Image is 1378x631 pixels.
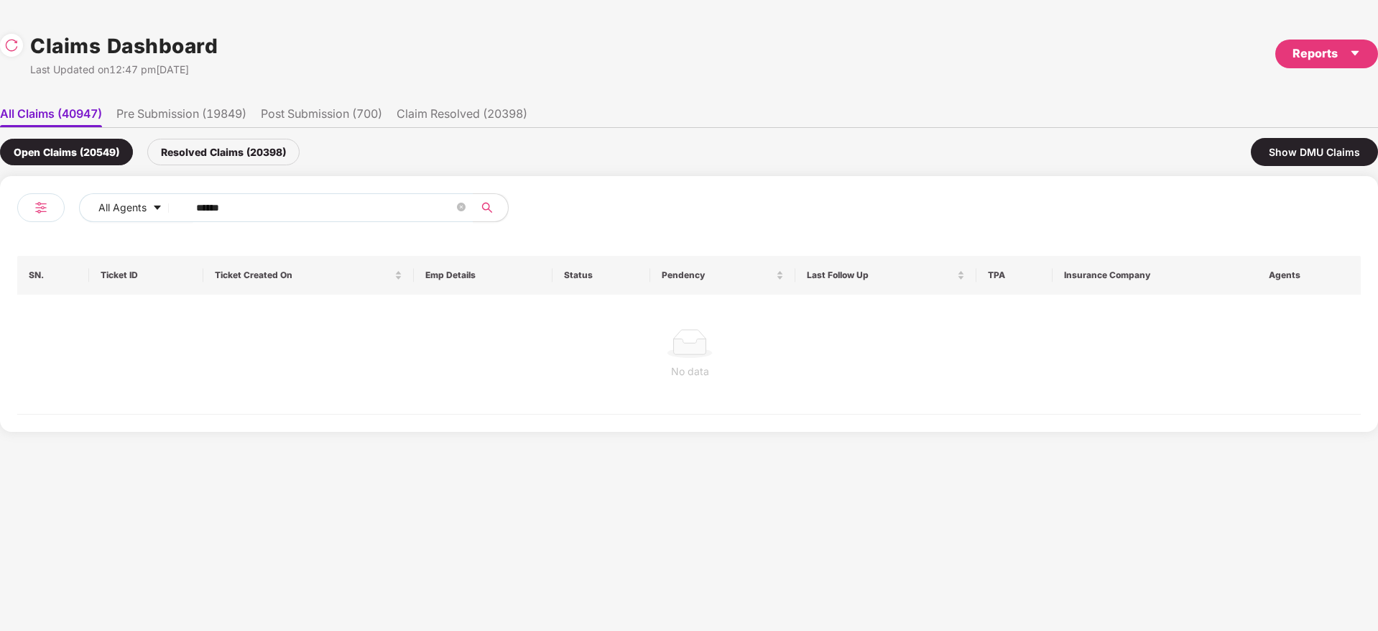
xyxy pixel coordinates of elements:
li: Claim Resolved (20398) [397,106,527,127]
div: Last Updated on 12:47 pm[DATE] [30,62,218,78]
span: Pendency [662,270,773,281]
span: caret-down [152,203,162,214]
div: Show DMU Claims [1251,138,1378,166]
div: Resolved Claims (20398) [147,139,300,165]
th: TPA [976,256,1053,295]
span: All Agents [98,200,147,216]
th: Insurance Company [1053,256,1259,295]
th: Pendency [650,256,795,295]
th: Last Follow Up [795,256,976,295]
img: svg+xml;base64,PHN2ZyBpZD0iUmVsb2FkLTMyeDMyIiB4bWxucz0iaHR0cDovL3d3dy53My5vcmcvMjAwMC9zdmciIHdpZH... [4,38,19,52]
span: caret-down [1349,47,1361,59]
button: All Agentscaret-down [79,193,193,222]
img: svg+xml;base64,PHN2ZyB4bWxucz0iaHR0cDovL3d3dy53My5vcmcvMjAwMC9zdmciIHdpZHRoPSIyNCIgaGVpZ2h0PSIyNC... [32,199,50,216]
th: Emp Details [414,256,552,295]
th: SN. [17,256,89,295]
span: Last Follow Up [807,270,953,281]
th: Ticket ID [89,256,203,295]
button: search [473,193,509,222]
th: Status [552,256,650,295]
li: Pre Submission (19849) [116,106,246,127]
span: Ticket Created On [215,270,392,281]
span: search [473,202,501,213]
span: close-circle [457,201,466,215]
span: close-circle [457,203,466,211]
div: No data [29,364,1351,379]
div: Reports [1293,45,1361,63]
th: Agents [1257,256,1361,295]
li: Post Submission (700) [261,106,382,127]
th: Ticket Created On [203,256,414,295]
h1: Claims Dashboard [30,30,218,62]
